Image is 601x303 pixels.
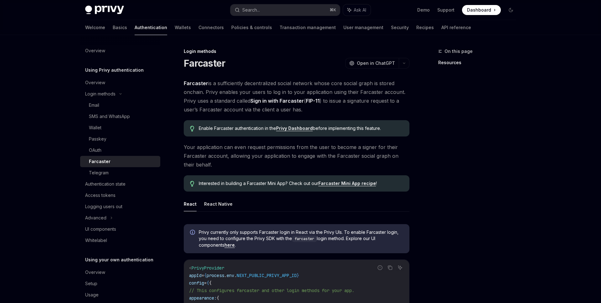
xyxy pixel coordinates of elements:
a: Wallets [175,20,191,35]
a: Transaction management [280,20,336,35]
span: Your application can even request permissions from the user to become a signer for their Farcaste... [184,143,409,169]
svg: Tip [190,126,194,131]
div: SMS and WhatsApp [89,113,130,120]
h5: Using Privy authentication [85,66,144,74]
h1: Farcaster [184,58,225,69]
button: Toggle dark mode [506,5,516,15]
a: Telegram [80,167,160,178]
div: Telegram [89,169,109,177]
a: Wallet [80,122,160,133]
div: Logging users out [85,203,122,210]
button: Search...⌘K [230,4,340,16]
span: On this page [444,48,473,55]
span: { [207,280,209,286]
a: Support [437,7,455,13]
div: Authentication state [85,180,126,188]
span: // This configures farcaster and other login methods for your app. [189,288,354,293]
a: Farcaster [80,156,160,167]
span: config [189,280,204,286]
strong: Farcaster [184,80,208,86]
a: Demo [417,7,430,13]
span: { [204,273,207,278]
a: Farcaster [184,80,208,87]
a: Authentication [135,20,167,35]
span: ⌘ K [330,8,336,13]
span: { [209,280,212,286]
span: . [234,273,237,278]
button: React Native [204,197,233,211]
button: Open in ChatGPT [345,58,399,69]
div: Usage [85,291,99,299]
div: Email [89,101,99,109]
button: Ask AI [343,4,371,16]
div: Farcaster [89,158,110,165]
a: Privy Dashboard [276,126,313,131]
svg: Tip [190,181,194,187]
div: Setup [85,280,97,287]
a: Dashboard [462,5,501,15]
span: Interested in building a Farcaster Mini App? Check out our ! [199,180,403,187]
button: React [184,197,197,211]
a: Security [391,20,409,35]
button: Report incorrect code [376,264,384,272]
span: < [189,265,192,271]
a: Access tokens [80,190,160,201]
div: Whitelabel [85,237,107,244]
a: Overview [80,45,160,56]
a: Overview [80,267,160,278]
a: Overview [80,77,160,88]
span: appearance: [189,295,217,301]
a: Setup [80,278,160,289]
span: { [217,295,219,301]
span: NEXT_PUBLIC_PRIVY_APP_ID [237,273,297,278]
a: Welcome [85,20,105,35]
strong: Sign in with Farcaster [250,98,304,104]
a: Logging users out [80,201,160,212]
div: Overview [85,47,105,54]
a: OAuth [80,145,160,156]
button: Copy the contents from the code block [386,264,394,272]
span: . [224,273,227,278]
div: Overview [85,269,105,276]
div: Advanced [85,214,106,222]
div: Access tokens [85,192,116,199]
a: Resources [438,58,521,68]
div: UI components [85,225,116,233]
a: Recipes [416,20,434,35]
a: API reference [441,20,471,35]
span: Enable Farcaster authentication in the before implementing this feature. [199,125,403,131]
span: is a sufficiently decentralized social network whose core social graph is stored onchain. Privy e... [184,79,409,114]
div: Overview [85,79,105,86]
h5: Using your own authentication [85,256,153,264]
a: User management [343,20,383,35]
div: Wallet [89,124,101,131]
button: Ask AI [396,264,404,272]
span: PrivyProvider [192,265,224,271]
code: farcaster [292,236,317,242]
div: OAuth [89,146,101,154]
span: env [227,273,234,278]
a: here [224,242,235,248]
a: Whitelabel [80,235,160,246]
a: Usage [80,289,160,300]
span: } [297,273,299,278]
div: Login methods [85,90,116,98]
a: Connectors [198,20,224,35]
div: Passkey [89,135,106,143]
span: Dashboard [467,7,491,13]
span: = [204,280,207,286]
span: appId [189,273,202,278]
a: SMS and WhatsApp [80,111,160,122]
span: Open in ChatGPT [357,60,395,66]
div: Login methods [184,48,409,54]
a: Passkey [80,133,160,145]
a: Basics [113,20,127,35]
svg: Info [190,230,196,236]
img: dark logo [85,6,124,14]
span: = [202,273,204,278]
span: process [207,273,224,278]
span: Privy currently only supports Farcaster login in React via the Privy UIs. To enable Farcaster log... [199,229,403,248]
a: UI components [80,223,160,235]
a: Farcaster Mini App recipe [318,181,376,186]
a: Email [80,100,160,111]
